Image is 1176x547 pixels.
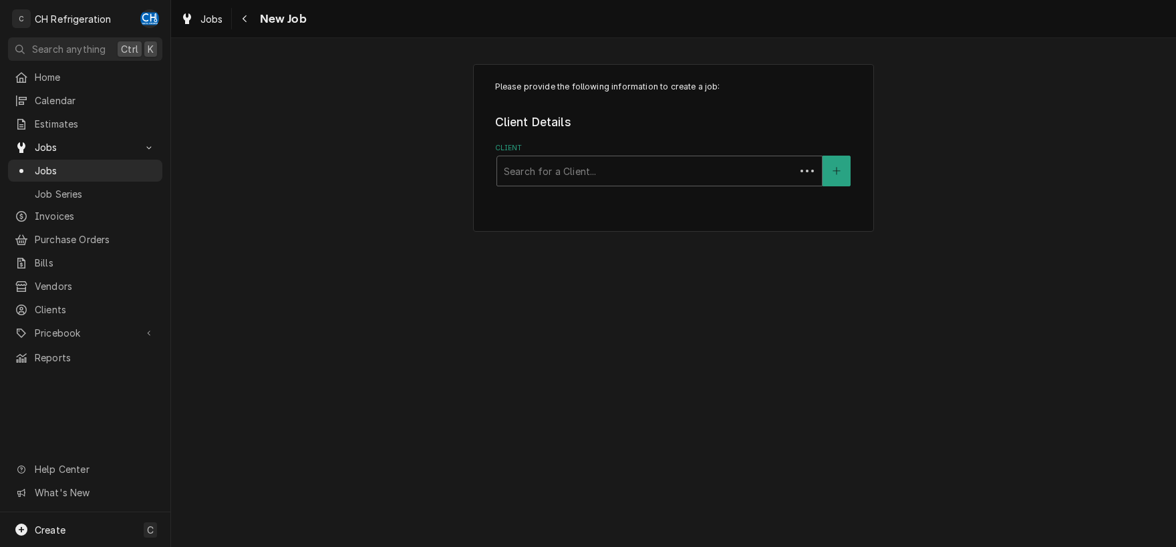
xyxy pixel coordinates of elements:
a: Purchase Orders [8,228,162,250]
span: Purchase Orders [35,232,156,246]
div: Client [495,143,853,186]
a: Go to What's New [8,482,162,504]
button: Navigate back [235,8,256,29]
span: Help Center [35,462,154,476]
span: Bills [35,256,156,270]
div: Job Create/Update [473,64,874,232]
span: Jobs [35,164,156,178]
a: Jobs [175,8,229,30]
div: CH Refrigeration [35,12,112,26]
span: Search anything [32,42,106,56]
a: Home [8,66,162,88]
a: Go to Pricebook [8,322,162,344]
span: Clients [35,303,156,317]
legend: Client Details [495,114,853,131]
span: Reports [35,351,156,365]
p: Please provide the following information to create a job: [495,81,853,93]
span: What's New [35,486,154,500]
a: Estimates [8,113,162,135]
span: Jobs [35,140,136,154]
button: Create New Client [823,156,851,186]
a: Vendors [8,275,162,297]
span: Jobs [200,12,223,26]
span: Vendors [35,279,156,293]
span: Home [35,70,156,84]
label: Client [495,143,853,154]
span: New Job [256,10,307,28]
span: Estimates [35,117,156,131]
span: Job Series [35,187,156,201]
span: Invoices [35,209,156,223]
a: Go to Jobs [8,136,162,158]
span: Create [35,524,65,536]
span: K [148,42,154,56]
a: Go to Help Center [8,458,162,480]
div: CH [140,9,159,28]
a: Bills [8,252,162,274]
a: Invoices [8,205,162,227]
a: Reports [8,347,162,369]
a: Job Series [8,183,162,205]
button: Search anythingCtrlK [8,37,162,61]
div: Chris Hiraga's Avatar [140,9,159,28]
span: Pricebook [35,326,136,340]
span: Calendar [35,94,156,108]
div: C [12,9,31,28]
span: Ctrl [121,42,138,56]
a: Calendar [8,89,162,112]
span: C [147,523,154,537]
a: Clients [8,299,162,321]
svg: Create New Client [833,166,841,176]
a: Jobs [8,160,162,182]
div: Job Create/Update Form [495,81,853,186]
